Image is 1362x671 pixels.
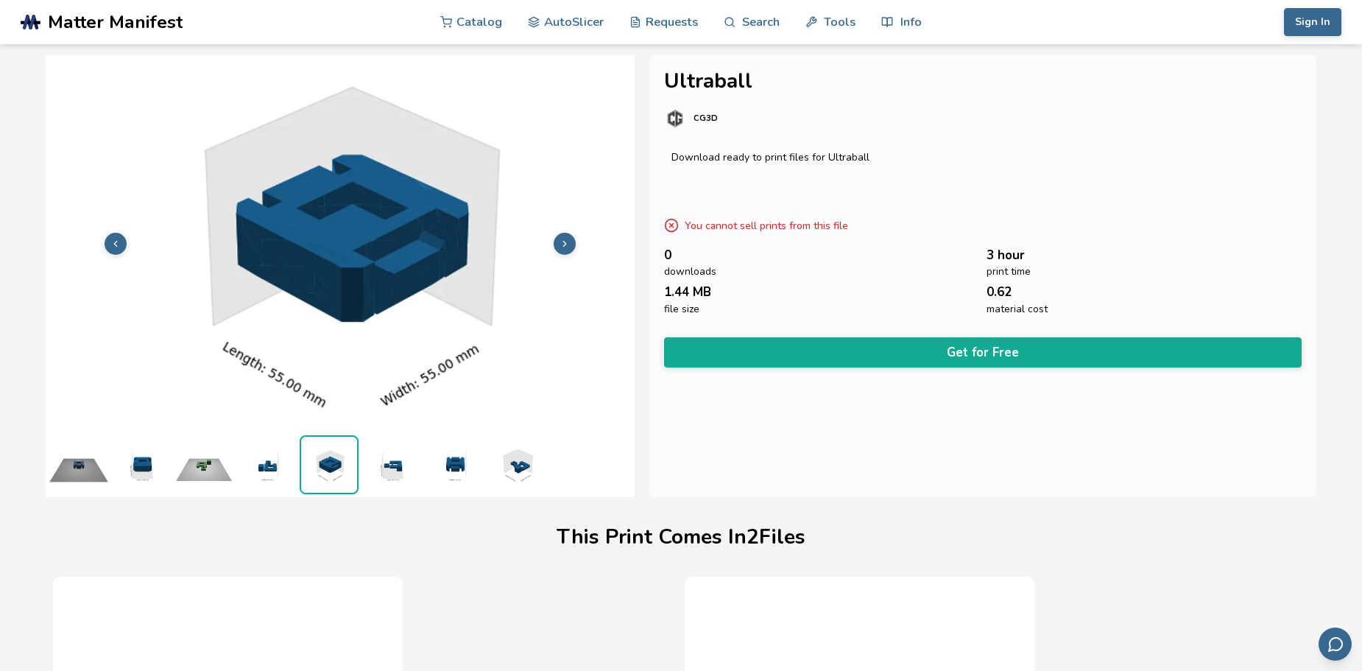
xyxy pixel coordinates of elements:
img: 1_3D_Dimensions [425,435,484,494]
p: CG3D [694,110,718,126]
img: 2_3D_Dimensions [487,435,546,494]
span: downloads [664,266,716,278]
img: CG3D's profile [664,108,686,130]
span: 0.62 [987,285,1012,299]
span: file size [664,303,699,315]
img: 2_3D_Dimensions [237,435,296,494]
img: 2_Print_Preview [174,435,233,494]
a: CG3D's profileCG3D [664,108,1302,144]
button: Send feedback via email [1319,628,1352,661]
img: 1_3D_Dimensions [301,437,357,493]
span: 0 [664,248,671,262]
span: print time [987,266,1031,278]
p: You cannot sell prints from this file [685,218,848,233]
span: Matter Manifest [48,12,183,32]
img: 2_3D_Dimensions [362,435,421,494]
span: 1.44 MB [664,285,711,299]
span: material cost [987,303,1048,315]
div: Download ready to print files for Ultraball [671,152,1294,164]
h1: Ultraball [664,70,1302,93]
img: 1_3D_Dimensions [112,435,171,494]
button: Sign In [1284,8,1341,36]
img: 1_Print_Preview [49,435,108,494]
span: 3 hour [987,248,1025,262]
h1: This Print Comes In 2 File s [557,526,805,549]
button: Get for Free [664,337,1302,368]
